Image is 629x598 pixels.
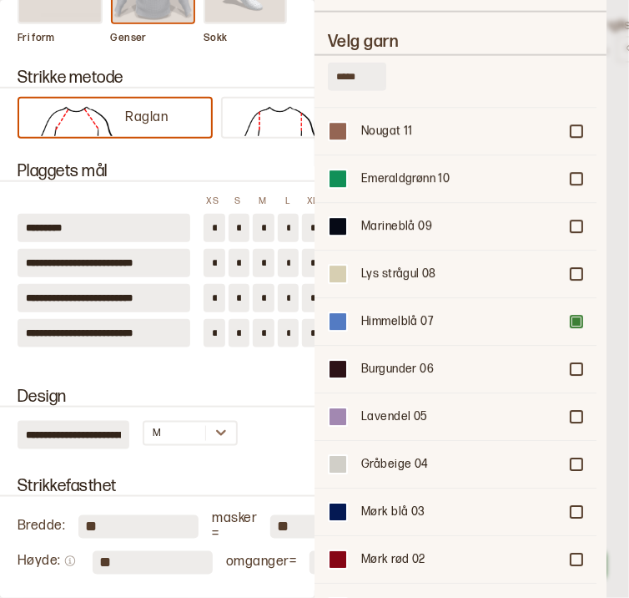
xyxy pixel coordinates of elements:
[111,32,196,45] p: Genser
[361,409,558,426] div: Lavendel 05
[248,195,278,207] p: M
[361,314,558,331] div: Himmelblå 07
[153,427,161,440] div: M
[297,195,327,207] p: XL
[273,195,303,207] p: L
[361,552,558,569] div: Mørk rød 02
[231,103,330,136] img: knit_method
[18,97,213,139] button: Raglan
[226,555,296,572] div: omganger =
[212,510,257,545] div: masker =
[28,103,126,136] img: knit_method
[18,32,103,45] p: Fri form
[126,109,169,127] p: Raglan
[223,195,253,207] p: S
[18,554,79,573] div: Høyde :
[361,504,558,521] div: Mørk blå 03
[361,362,558,378] div: Burgunder 06
[198,195,228,207] p: XS
[361,219,558,236] div: Marineblå 09
[361,457,558,474] div: Gråbeige 04
[361,124,558,140] div: Nougat 11
[204,32,287,45] p: Sokk
[328,33,593,51] h2: Velg garn
[361,266,558,283] div: Lys strågul 08
[18,519,65,536] div: Bredde :
[361,171,558,188] div: Emeraldgrønn 10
